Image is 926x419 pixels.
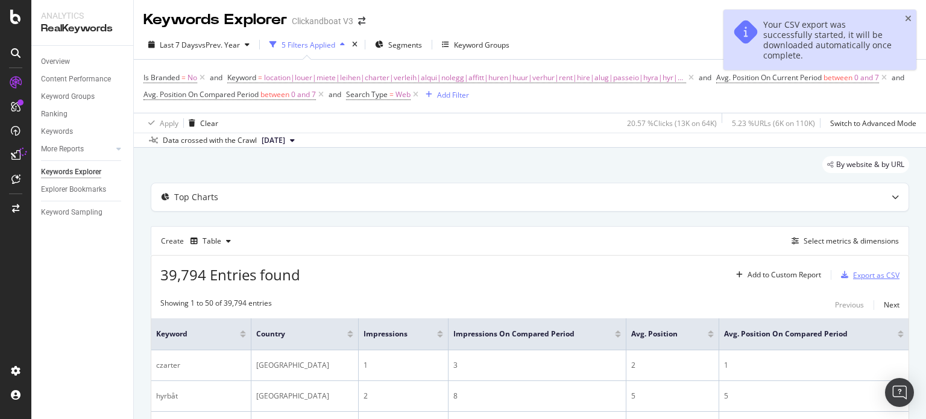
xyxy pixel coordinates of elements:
[699,72,711,83] div: and
[41,55,125,68] a: Overview
[258,72,262,83] span: =
[264,69,686,86] span: location|louer|miete|leihen|charter|verleih|alqui|nolegg|affitt|huren|huur|verhur|rent|hire|alug|...
[260,89,289,99] span: between
[787,234,899,248] button: Select metrics & dimensions
[905,14,912,23] div: close toast
[724,391,904,402] div: 5
[453,391,621,402] div: 8
[41,125,125,138] a: Keywords
[41,206,102,219] div: Keyword Sampling
[41,90,95,103] div: Keyword Groups
[174,191,218,203] div: Top Charts
[388,40,422,50] span: Segments
[160,118,178,128] div: Apply
[631,360,714,371] div: 2
[835,298,864,312] button: Previous
[256,391,353,402] div: [GEOGRAPHIC_DATA]
[732,118,815,128] div: 5.23 % URLs ( 6K on 110K )
[395,86,411,103] span: Web
[256,329,329,339] span: Country
[830,118,916,128] div: Switch to Advanced Mode
[198,40,240,50] span: vs Prev. Year
[631,391,714,402] div: 5
[181,72,186,83] span: =
[358,17,365,25] div: arrow-right-arrow-left
[41,183,106,196] div: Explorer Bookmarks
[329,89,341,99] div: and
[160,40,198,50] span: Last 7 Days
[716,72,822,83] span: Avg. Position On Current Period
[292,15,353,27] div: Clickandboat V3
[41,55,70,68] div: Overview
[291,86,316,103] span: 0 and 7
[41,125,73,138] div: Keywords
[41,10,124,22] div: Analytics
[763,19,895,60] div: Your CSV export was successfully started, it will be downloaded automatically once complete.
[143,72,180,83] span: Is Branded
[156,391,246,402] div: hyrbåt
[143,89,259,99] span: Avg. Position On Compared Period
[364,329,419,339] span: Impressions
[41,143,113,156] a: More Reports
[364,360,443,371] div: 1
[346,89,388,99] span: Search Type
[454,40,509,50] div: Keyword Groups
[836,161,904,168] span: By website & by URL
[731,265,821,285] button: Add to Custom Report
[160,298,272,312] div: Showing 1 to 50 of 39,794 entries
[187,69,197,86] span: No
[631,329,690,339] span: Avg. Position
[41,73,111,86] div: Content Performance
[143,113,178,133] button: Apply
[41,143,84,156] div: More Reports
[41,90,125,103] a: Keyword Groups
[627,118,717,128] div: 20.57 % Clicks ( 13K on 64K )
[210,72,222,83] div: and
[143,10,287,30] div: Keywords Explorer
[421,87,469,102] button: Add Filter
[256,360,353,371] div: [GEOGRAPHIC_DATA]
[724,360,904,371] div: 1
[41,166,101,178] div: Keywords Explorer
[227,72,256,83] span: Keyword
[825,113,916,133] button: Switch to Advanced Mode
[156,329,222,339] span: Keyword
[364,391,443,402] div: 2
[184,113,218,133] button: Clear
[885,378,914,407] div: Open Intercom Messenger
[804,236,899,246] div: Select metrics & dimensions
[748,271,821,279] div: Add to Custom Report
[835,300,864,310] div: Previous
[41,206,125,219] a: Keyword Sampling
[370,35,427,54] button: Segments
[884,300,899,310] div: Next
[186,232,236,251] button: Table
[389,89,394,99] span: =
[163,135,257,146] div: Data crossed with the Crawl
[350,39,360,51] div: times
[160,265,300,285] span: 39,794 Entries found
[437,35,514,54] button: Keyword Groups
[453,329,597,339] span: Impressions On Compared Period
[41,22,124,36] div: RealKeywords
[203,238,221,245] div: Table
[41,183,125,196] a: Explorer Bookmarks
[41,73,125,86] a: Content Performance
[453,360,621,371] div: 3
[257,133,300,148] button: [DATE]
[884,298,899,312] button: Next
[143,35,254,54] button: Last 7 DaysvsPrev. Year
[41,108,68,121] div: Ranking
[853,270,899,280] div: Export as CSV
[262,135,285,146] span: 2025 Aug. 24th
[41,108,125,121] a: Ranking
[200,118,218,128] div: Clear
[822,156,909,173] div: legacy label
[836,265,899,285] button: Export as CSV
[282,40,335,50] div: 5 Filters Applied
[265,35,350,54] button: 5 Filters Applied
[156,360,246,371] div: czarter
